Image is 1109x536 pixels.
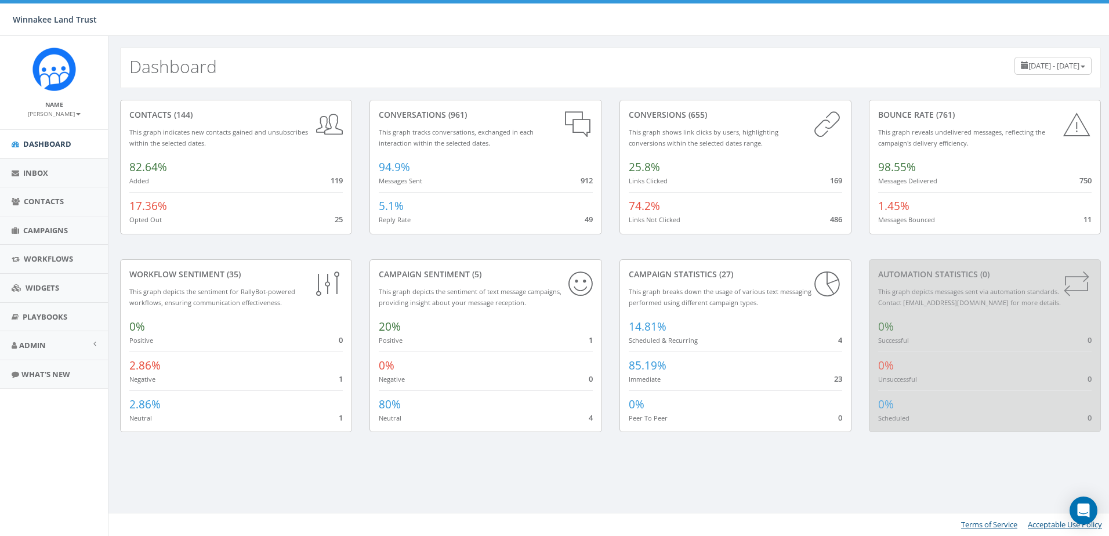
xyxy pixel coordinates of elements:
span: 0% [629,397,644,412]
span: Campaigns [23,225,68,236]
span: 1 [339,374,343,384]
span: 0% [878,397,894,412]
span: 486 [830,214,842,224]
span: Inbox [23,168,48,178]
span: 750 [1079,175,1092,186]
a: Terms of Service [961,519,1017,530]
span: 0 [589,374,593,384]
small: Positive [129,336,153,345]
small: [PERSON_NAME] [28,110,81,118]
small: Links Clicked [629,176,668,185]
span: 4 [589,412,593,423]
a: Acceptable Use Policy [1028,519,1102,530]
span: 74.2% [629,198,660,213]
small: Successful [878,336,909,345]
small: This graph depicts the sentiment for RallyBot-powered workflows, ensuring communication effective... [129,287,295,307]
small: Messages Bounced [878,215,935,224]
span: 0 [838,412,842,423]
small: Immediate [629,375,661,383]
span: 1 [589,335,593,345]
small: Positive [379,336,403,345]
span: 119 [331,175,343,186]
span: (35) [224,269,241,280]
small: This graph reveals undelivered messages, reflecting the campaign's delivery efficiency. [878,128,1045,147]
small: Neutral [129,414,152,422]
span: 0% [379,358,394,373]
span: Contacts [24,196,64,207]
h2: Dashboard [129,57,217,76]
small: This graph depicts the sentiment of text message campaigns, providing insight about your message ... [379,287,561,307]
span: 0% [878,319,894,334]
span: 0% [878,358,894,373]
small: Negative [379,375,405,383]
small: Peer To Peer [629,414,668,422]
span: What's New [21,369,70,379]
div: contacts [129,109,343,121]
small: This graph indicates new contacts gained and unsubscribes within the selected dates. [129,128,308,147]
span: (27) [717,269,733,280]
span: 1.45% [878,198,909,213]
small: Messages Sent [379,176,422,185]
small: Unsuccessful [878,375,917,383]
div: Workflow Sentiment [129,269,343,280]
span: Workflows [24,253,73,264]
small: Neutral [379,414,401,422]
span: 2.86% [129,358,161,373]
small: Added [129,176,149,185]
span: 49 [585,214,593,224]
span: 1 [339,412,343,423]
span: (761) [934,109,955,120]
div: Open Intercom Messenger [1070,497,1097,524]
small: This graph shows link clicks by users, highlighting conversions within the selected dates range. [629,128,778,147]
div: Automation Statistics [878,269,1092,280]
small: Opted Out [129,215,162,224]
span: 85.19% [629,358,666,373]
span: Admin [19,340,46,350]
span: 0 [1088,335,1092,345]
span: Widgets [26,283,59,293]
img: Rally_Corp_Icon.png [32,48,76,91]
small: Links Not Clicked [629,215,680,224]
span: (0) [978,269,990,280]
a: [PERSON_NAME] [28,108,81,118]
span: 17.36% [129,198,167,213]
span: 25 [335,214,343,224]
span: 2.86% [129,397,161,412]
span: (961) [446,109,467,120]
span: 11 [1083,214,1092,224]
span: 912 [581,175,593,186]
small: Name [45,100,63,108]
span: 82.64% [129,160,167,175]
div: conversations [379,109,592,121]
div: Bounce Rate [878,109,1092,121]
small: Negative [129,375,155,383]
div: conversions [629,109,842,121]
span: Winnakee Land Trust [13,14,97,25]
span: 94.9% [379,160,410,175]
span: (655) [686,109,707,120]
span: 25.8% [629,160,660,175]
span: 0 [1088,374,1092,384]
span: 0% [129,319,145,334]
small: This graph depicts messages sent via automation standards. Contact [EMAIL_ADDRESS][DOMAIN_NAME] f... [878,287,1061,307]
span: 169 [830,175,842,186]
span: Dashboard [23,139,71,149]
span: 0 [1088,412,1092,423]
small: This graph tracks conversations, exchanged in each interaction within the selected dates. [379,128,534,147]
span: Playbooks [23,312,67,322]
span: 14.81% [629,319,666,334]
small: Messages Delivered [878,176,937,185]
span: (144) [172,109,193,120]
small: Scheduled [878,414,909,422]
span: (5) [470,269,481,280]
span: 5.1% [379,198,404,213]
span: 4 [838,335,842,345]
span: 23 [834,374,842,384]
span: 20% [379,319,401,334]
div: Campaign Sentiment [379,269,592,280]
small: Scheduled & Recurring [629,336,698,345]
span: [DATE] - [DATE] [1028,60,1079,71]
div: Campaign Statistics [629,269,842,280]
span: 98.55% [878,160,916,175]
span: 0 [339,335,343,345]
